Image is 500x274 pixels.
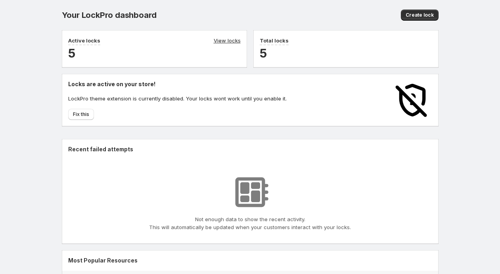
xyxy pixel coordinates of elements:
[68,37,100,44] p: Active locks
[406,12,434,18] span: Create lock
[401,10,439,21] button: Create lock
[214,37,241,45] a: View locks
[393,80,432,120] img: Locks disabled
[149,215,351,231] p: Not enough data to show the recent activity. This will automatically be updated when your custome...
[68,145,133,153] h2: Recent failed attempts
[68,80,287,88] h2: Locks are active on your store!
[62,10,157,20] span: Your LockPro dashboard
[68,95,287,102] p: LockPro theme extension is currently disabled. Your locks wont work until you enable it.
[260,37,289,44] p: Total locks
[68,257,432,264] h2: Most Popular Resources
[260,45,432,61] h2: 5
[73,111,89,118] span: Fix this
[68,45,241,61] h2: 5
[68,109,94,120] button: Fix this
[230,172,270,212] img: No resources found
